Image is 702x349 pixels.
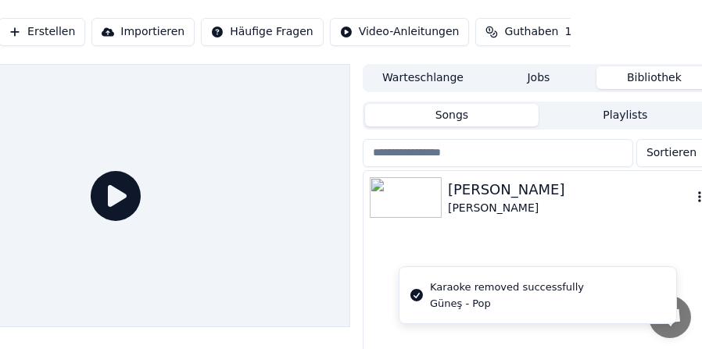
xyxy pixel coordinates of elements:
button: Häufige Fragen [201,18,324,46]
button: Importieren [91,18,195,46]
button: Guthaben152 [475,18,596,46]
div: [PERSON_NAME] [448,179,692,201]
div: [PERSON_NAME] [448,201,692,216]
button: Warteschlange [365,66,481,89]
div: Güneş - Pop [430,297,584,311]
span: 152 [565,24,586,40]
button: Jobs [481,66,596,89]
div: Karaoke removed successfully [430,280,584,295]
button: Video-Anleitungen [330,18,470,46]
span: Sortieren [646,145,697,161]
span: Guthaben [504,24,558,40]
button: Songs [365,104,539,126]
